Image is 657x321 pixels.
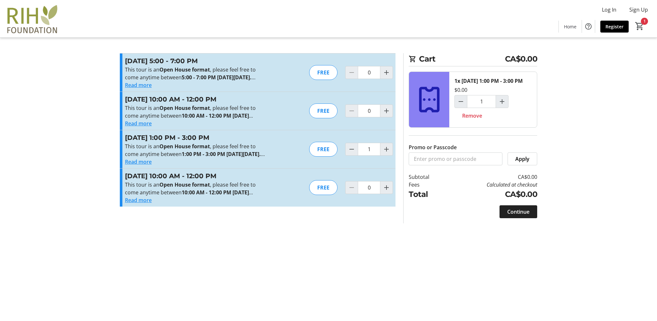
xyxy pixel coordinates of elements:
[358,104,380,117] input: Tuesday, August 19, 2025 - 10:00 AM - 12:00 PM Quantity
[309,180,338,195] div: FREE
[409,143,457,151] label: Promo or Passcode
[380,105,393,117] button: Increment by one
[446,189,537,200] td: CA$0.00
[159,181,210,188] strong: Open House format
[624,5,653,15] button: Sign Up
[125,94,266,104] h3: [DATE] 10:00 AM - 12:00 PM
[125,133,266,142] h3: [DATE] 1:00 PM - 3:00 PM
[125,181,266,196] p: This tour is an , please feel free to come anytime between
[358,143,380,156] input: Tuesday, August 19, 2025 - 1:00 PM - 3:00 PM Quantity
[125,171,266,181] h3: [DATE] 10:00 AM - 12:00 PM
[462,112,482,120] span: Remove
[4,3,61,35] img: Royal Inland Hospital Foundation 's Logo
[380,143,393,155] button: Increment by one
[505,53,538,65] span: CA$0.00
[125,81,152,89] button: Read more
[446,181,537,189] td: Calculated at checkout
[346,143,358,155] button: Decrement by one
[125,104,266,120] p: This tour is an , please feel free to come anytime between
[515,155,529,163] span: Apply
[309,103,338,118] div: FREE
[409,189,446,200] td: Total
[358,181,380,194] input: Thursday, August 21, 2025 - 10:00 AM - 12:00 PM Quantity
[602,6,616,14] span: Log In
[125,142,266,158] p: This tour is an , please feel free to come anytime between
[380,181,393,194] button: Increment by one
[409,53,537,66] h2: Cart
[455,95,467,108] button: Decrement by one
[500,205,537,218] button: Continue
[454,86,467,94] div: $0.00
[559,21,582,33] a: Home
[125,196,152,204] button: Read more
[159,66,210,73] strong: Open House format
[125,189,253,204] strong: 10:00 AM - 12:00 PM [DATE][DATE].
[564,23,576,30] span: Home
[309,65,338,80] div: FREE
[446,173,537,181] td: CA$0.00
[454,77,523,85] div: 1x [DATE] 1:00 PM - 3:00 PM
[409,152,502,165] input: Enter promo or passcode
[159,104,210,112] strong: Open House format
[358,66,380,79] input: Monday, August 18, 2025 - 5:00 - 7:00 PM Quantity
[409,173,446,181] td: Subtotal
[409,181,446,189] td: Fees
[496,95,508,108] button: Increment by one
[380,66,393,79] button: Increment by one
[507,208,529,216] span: Continue
[597,5,622,15] button: Log In
[182,151,265,158] strong: 1:00 PM - 3:00 PM [DATE][DATE].
[605,23,624,30] span: Register
[159,143,210,150] strong: Open House format
[182,74,255,81] strong: 5:00 - 7:00 PM [DATE][DATE].
[125,56,266,66] h3: [DATE] 5:00 - 7:00 PM
[629,6,648,14] span: Sign Up
[600,21,629,33] a: Register
[125,112,253,127] strong: 10:00 AM - 12:00 PM [DATE][DATE].
[125,66,266,81] p: This tour is an , please feel free to come anytime between
[634,20,645,32] button: Cart
[508,152,537,165] button: Apply
[467,95,496,108] input: Tuesday, August 19, 2025 - 1:00 PM - 3:00 PM Quantity
[582,20,595,33] button: Help
[125,158,152,166] button: Read more
[309,142,338,157] div: FREE
[454,109,490,122] button: Remove
[125,120,152,127] button: Read more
